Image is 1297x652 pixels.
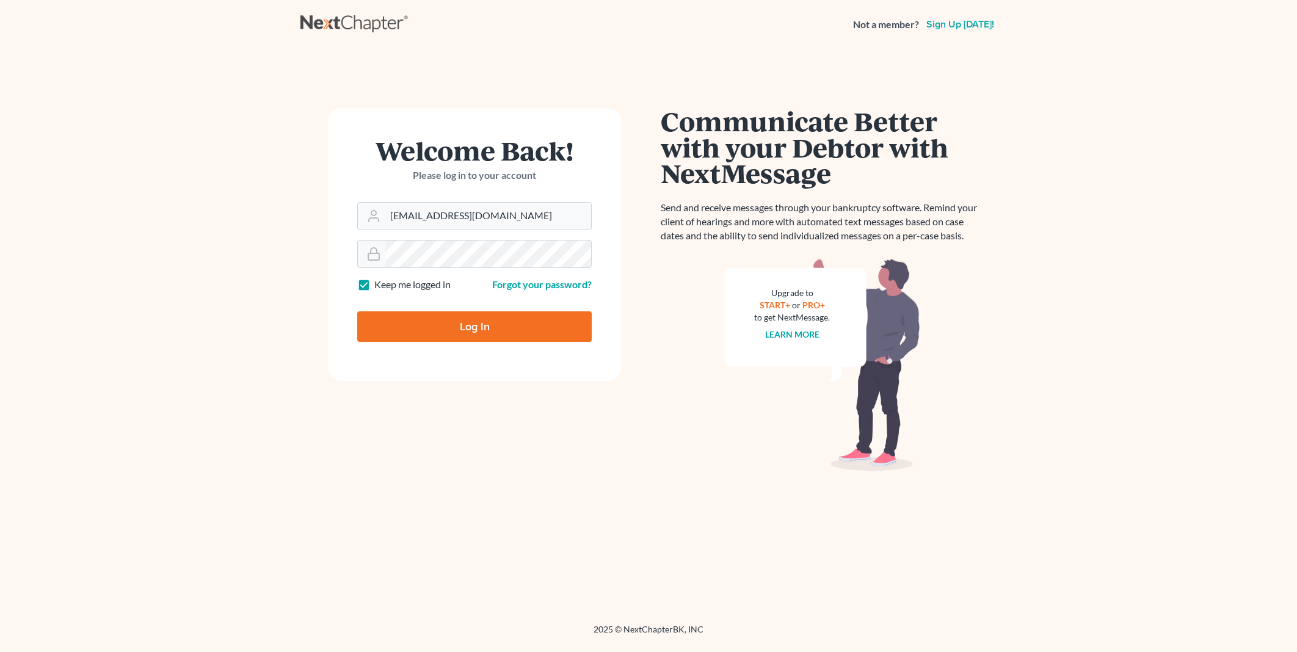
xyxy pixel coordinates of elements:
[754,311,830,324] div: to get NextMessage.
[765,329,819,339] a: Learn more
[924,20,997,29] a: Sign up [DATE]!
[357,311,592,342] input: Log In
[374,278,451,292] label: Keep me logged in
[853,18,919,32] strong: Not a member?
[357,168,592,183] p: Please log in to your account
[661,108,984,186] h1: Communicate Better with your Debtor with NextMessage
[300,623,997,645] div: 2025 © NextChapterBK, INC
[802,300,825,310] a: PRO+
[492,278,592,290] a: Forgot your password?
[385,203,591,230] input: Email Address
[725,258,920,471] img: nextmessage_bg-59042aed3d76b12b5cd301f8e5b87938c9018125f34e5fa2b7a6b67550977c72.svg
[661,201,984,243] p: Send and receive messages through your bankruptcy software. Remind your client of hearings and mo...
[792,300,801,310] span: or
[760,300,790,310] a: START+
[754,287,830,299] div: Upgrade to
[357,137,592,164] h1: Welcome Back!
